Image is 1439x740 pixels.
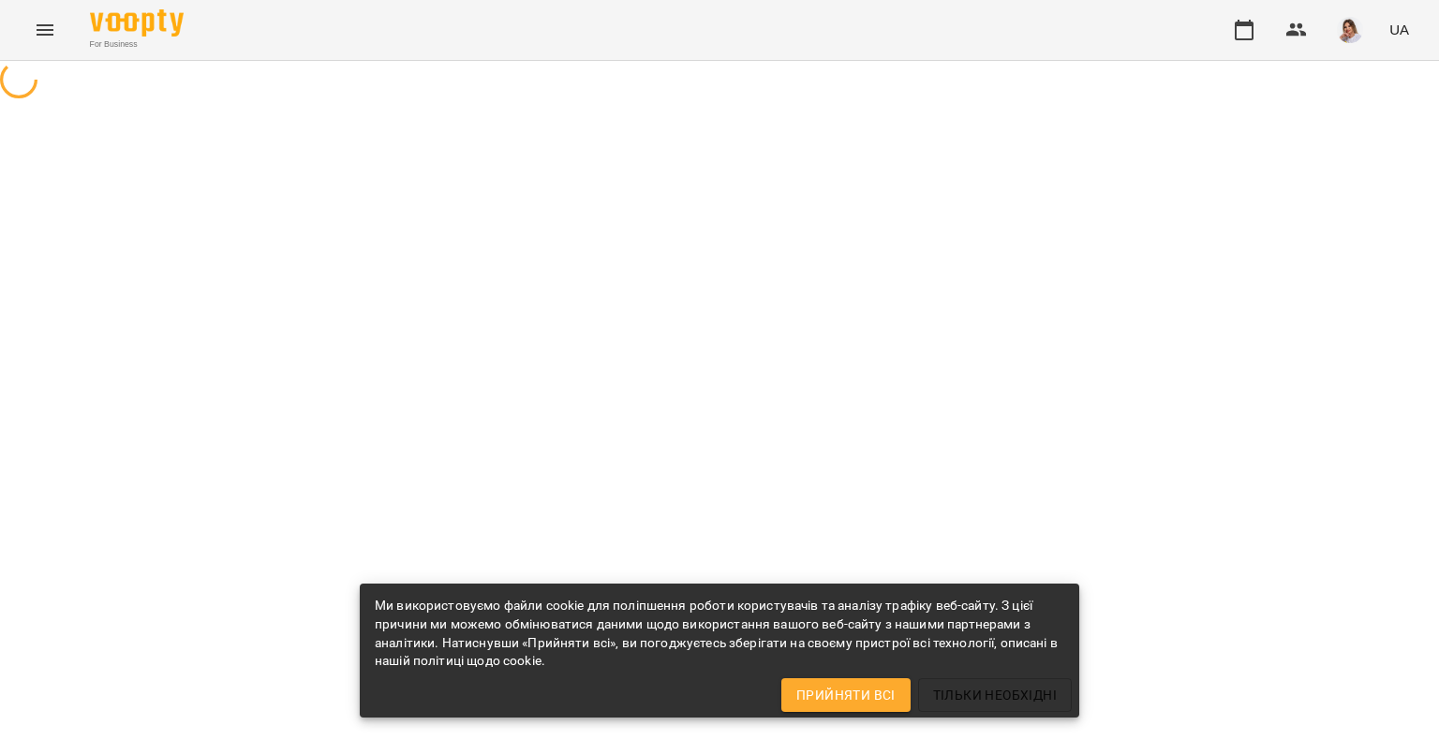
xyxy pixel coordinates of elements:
button: UA [1382,12,1417,47]
img: d332a1c3318355be326c790ed3ba89f4.jpg [1337,17,1363,43]
span: For Business [90,38,184,51]
button: Menu [22,7,67,52]
span: UA [1389,20,1409,39]
img: Voopty Logo [90,9,184,37]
